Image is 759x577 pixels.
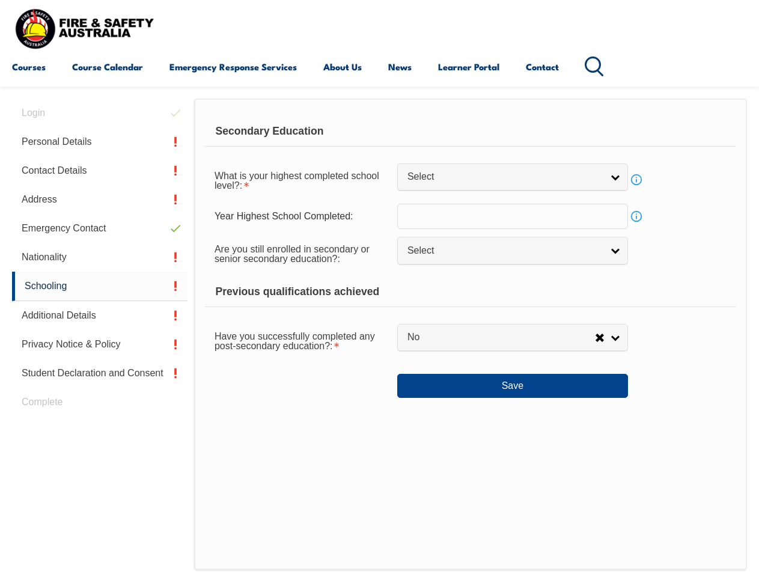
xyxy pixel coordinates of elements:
[12,301,187,330] a: Additional Details
[205,205,397,228] div: Year Highest School Completed:
[12,185,187,214] a: Address
[205,277,736,307] div: Previous qualifications achieved
[12,156,187,185] a: Contact Details
[12,272,187,301] a: Schooling
[12,52,46,81] a: Courses
[526,52,559,81] a: Contact
[628,171,645,188] a: Info
[407,171,602,183] span: Select
[628,208,645,225] a: Info
[397,374,628,398] button: Save
[407,331,595,344] span: No
[205,323,397,357] div: Have you successfully completed any post-secondary education? is required.
[438,52,499,81] a: Learner Portal
[397,204,628,229] input: YYYY
[215,331,375,351] span: Have you successfully completed any post-secondary education?:
[12,127,187,156] a: Personal Details
[388,52,412,81] a: News
[12,243,187,272] a: Nationality
[205,163,397,197] div: What is your highest completed school level? is required.
[323,52,362,81] a: About Us
[12,359,187,388] a: Student Declaration and Consent
[215,171,379,191] span: What is your highest completed school level?:
[72,52,143,81] a: Course Calendar
[12,214,187,243] a: Emergency Contact
[215,244,370,264] span: Are you still enrolled in secondary or senior secondary education?:
[205,117,736,147] div: Secondary Education
[407,245,602,257] span: Select
[169,52,297,81] a: Emergency Response Services
[12,330,187,359] a: Privacy Notice & Policy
